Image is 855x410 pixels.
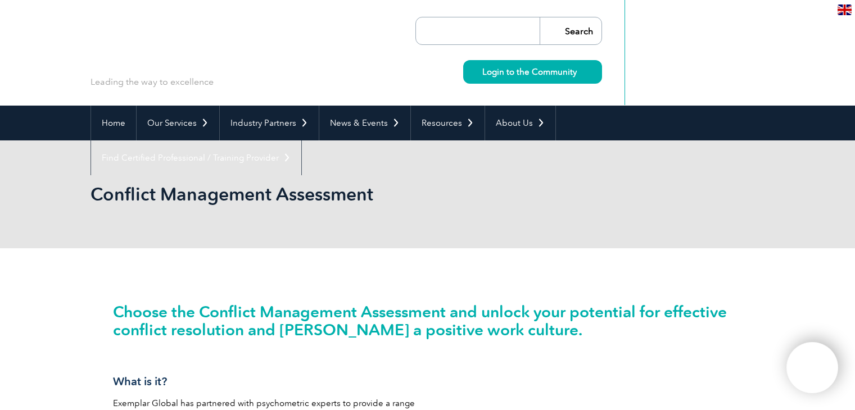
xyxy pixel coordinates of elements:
h2: Choose the Conflict Management Assessment and unlock your potential for effective conflict resolu... [113,303,743,339]
img: svg+xml;nitro-empty-id=MzY1OjIyMw==-1;base64,PHN2ZyB2aWV3Qm94PSIwIDAgMTEgMTEiIHdpZHRoPSIxMSIgaGVp... [577,69,583,75]
a: Find Certified Professional / Training Provider [91,140,301,175]
a: About Us [485,106,555,140]
h2: Conflict Management Assessment [91,185,563,203]
a: Login to the Community [463,60,602,84]
a: Industry Partners [220,106,319,140]
img: svg+xml;nitro-empty-id=MTU5MToxMTY=-1;base64,PHN2ZyB2aWV3Qm94PSIwIDAgNDAwIDQwMCIgd2lkdGg9IjQwMCIg... [798,354,826,382]
p: Leading the way to excellence [91,76,214,88]
a: News & Events [319,106,410,140]
a: Resources [411,106,485,140]
h3: What is it? [113,375,422,389]
a: Home [91,106,136,140]
a: Our Services [137,106,219,140]
img: en [838,4,852,15]
input: Search [540,17,601,44]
